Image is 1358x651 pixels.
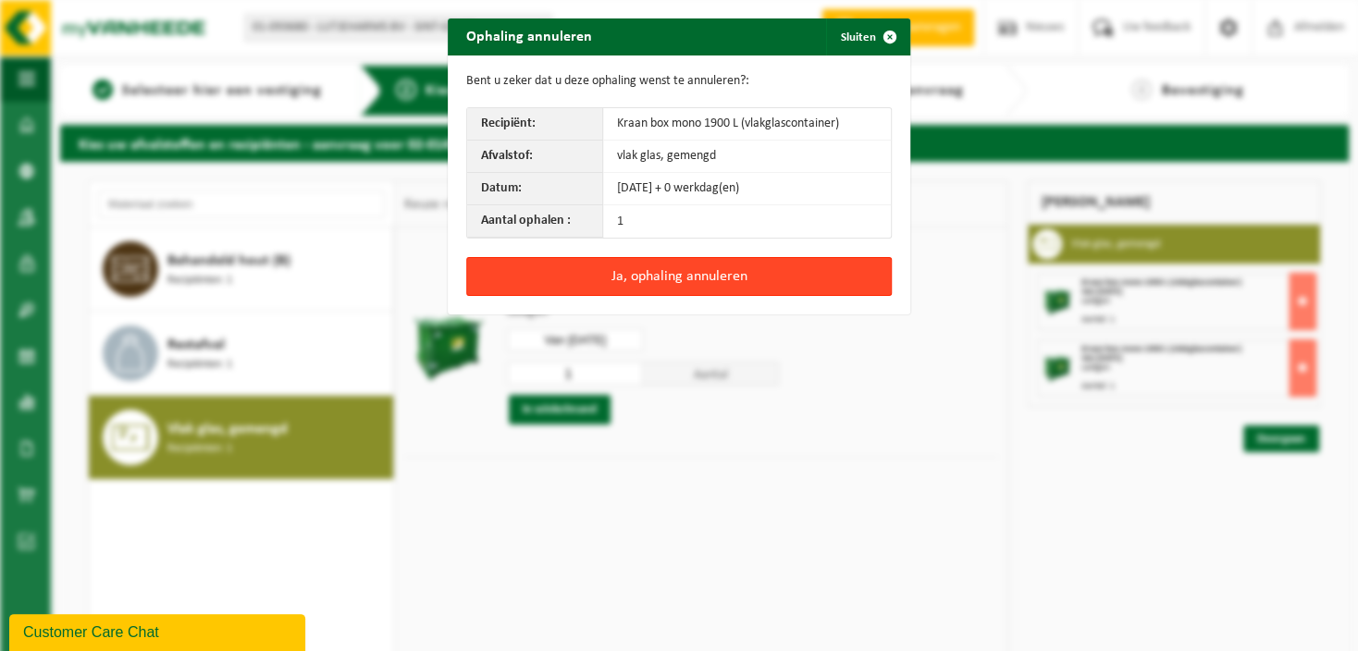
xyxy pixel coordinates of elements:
[467,173,603,205] th: Datum:
[603,173,891,205] td: [DATE] + 0 werkdag(en)
[603,141,891,173] td: vlak glas, gemengd
[9,610,309,651] iframe: chat widget
[603,205,891,238] td: 1
[603,108,891,141] td: Kraan box mono 1900 L (vlakglascontainer)
[467,108,603,141] th: Recipiënt:
[466,74,892,89] p: Bent u zeker dat u deze ophaling wenst te annuleren?:
[448,18,611,54] h2: Ophaling annuleren
[466,257,892,296] button: Ja, ophaling annuleren
[467,141,603,173] th: Afvalstof:
[467,205,603,238] th: Aantal ophalen :
[826,18,908,55] button: Sluiten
